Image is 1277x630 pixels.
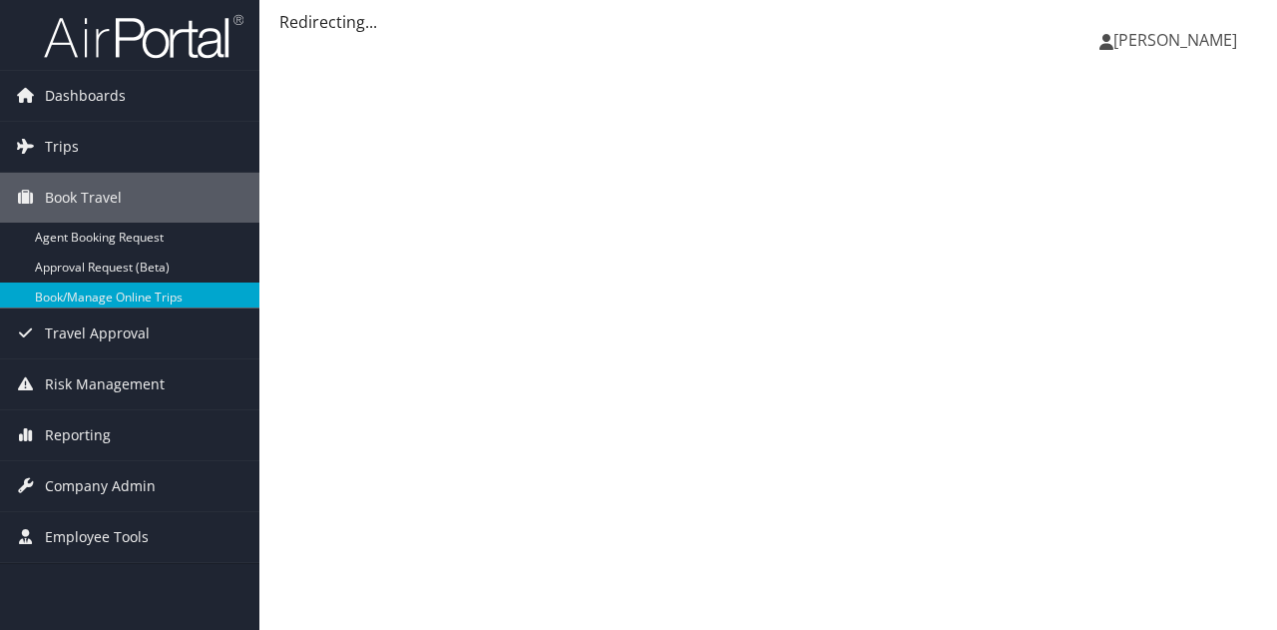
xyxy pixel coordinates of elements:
[45,512,149,562] span: Employee Tools
[45,461,156,511] span: Company Admin
[45,410,111,460] span: Reporting
[45,309,150,358] span: Travel Approval
[1099,10,1257,70] a: [PERSON_NAME]
[44,13,243,60] img: airportal-logo.png
[279,10,1257,34] div: Redirecting...
[45,173,122,223] span: Book Travel
[1113,29,1237,51] span: [PERSON_NAME]
[45,122,79,172] span: Trips
[45,71,126,121] span: Dashboards
[45,359,165,409] span: Risk Management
